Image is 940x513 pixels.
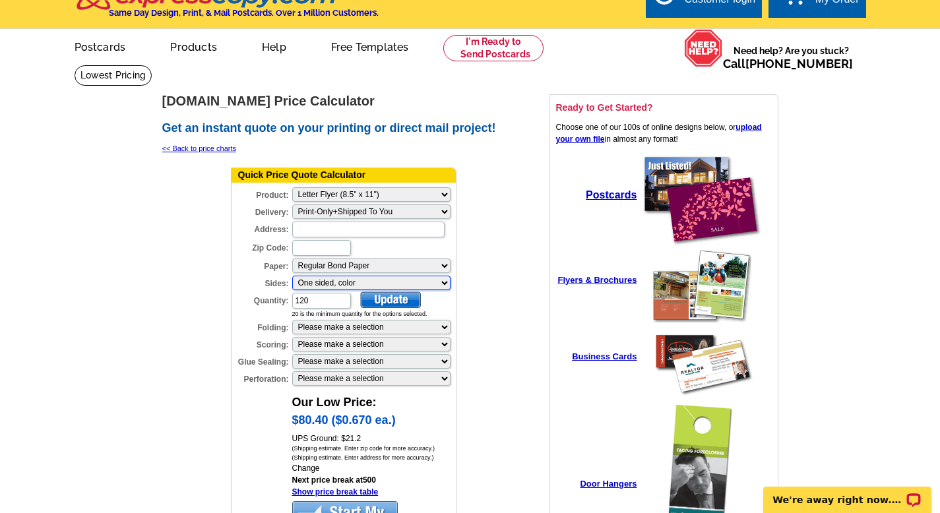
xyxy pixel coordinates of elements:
[558,276,637,285] a: Flyers & Brochures
[580,479,637,489] a: Door Hangers
[723,57,853,71] span: Call
[232,186,291,201] label: Product:
[723,44,860,71] span: Need help? Are you stuck?
[232,353,291,368] label: Glue Sealing:
[363,475,376,485] a: 500
[53,30,147,61] a: Postcards
[162,121,529,136] h2: Get an instant quote on your printing or direct mail project!
[684,29,723,67] img: help
[232,370,291,385] label: Perforation:
[649,328,755,397] img: create a business card
[639,240,765,249] a: create a postcard online
[745,57,853,71] a: [PHONE_NUMBER]
[556,102,771,113] h3: Ready to Get Started?
[652,250,751,322] img: create a flyer
[556,123,762,144] a: upload your own file
[556,121,771,145] p: Choose one of our 100s of online designs below, or in almost any format!
[232,220,291,235] label: Address:
[292,411,456,433] div: $80.40 ($0.670 ea.)
[558,275,637,285] strong: Flyers & Brochures
[310,30,430,61] a: Free Templates
[292,487,379,497] a: Show price break table
[241,30,307,61] a: Help
[232,291,291,307] label: Quantity:
[232,239,291,254] label: Zip Code:
[292,433,456,474] div: UPS Ground: $21.2
[162,94,529,108] h1: [DOMAIN_NAME] Price Calculator
[755,471,940,513] iframe: LiveChat chat widget
[572,352,637,361] a: Business Cards
[292,444,456,454] div: (Shipping estimate. Enter zip code for more accuracy.)
[292,310,456,319] div: 20 is the minimum quantity for the options selected.
[292,474,456,498] div: Next price break at
[292,387,456,411] div: Our Low Price:
[149,30,238,61] a: Products
[586,191,637,200] a: Postcards
[232,318,291,334] label: Folding:
[580,479,637,489] strong: Door Hangers
[232,257,291,272] label: Paper:
[232,336,291,351] label: Scoring:
[232,274,291,289] label: Sides:
[292,454,456,463] div: (Shipping estimate. Enter address for more accuracy.)
[642,155,761,247] img: create a postcard
[232,168,456,183] div: Quick Price Quote Calculator
[649,315,755,324] a: create a flyer online
[109,8,379,18] h4: Same Day Design, Print, & Mail Postcards. Over 1 Million Customers.
[162,144,237,152] a: << Back to price charts
[292,464,320,473] a: Change
[232,203,291,218] label: Delivery:
[646,393,758,402] a: create a business card online
[586,189,637,200] strong: Postcards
